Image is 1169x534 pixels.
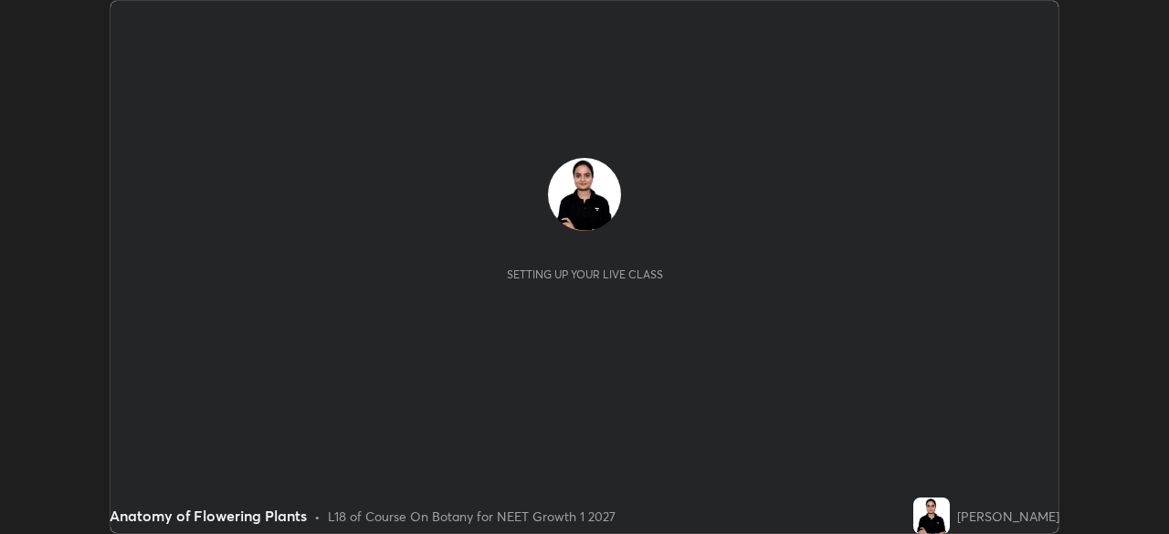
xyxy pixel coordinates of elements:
div: • [314,507,321,526]
img: 8c6379e1b3274b498d976b6da3d54be2.jpg [913,497,950,534]
div: Anatomy of Flowering Plants [110,505,307,527]
img: 8c6379e1b3274b498d976b6da3d54be2.jpg [548,158,621,231]
div: L18 of Course On Botany for NEET Growth 1 2027 [328,507,616,526]
div: Setting up your live class [507,267,663,281]
div: [PERSON_NAME] [957,507,1059,526]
